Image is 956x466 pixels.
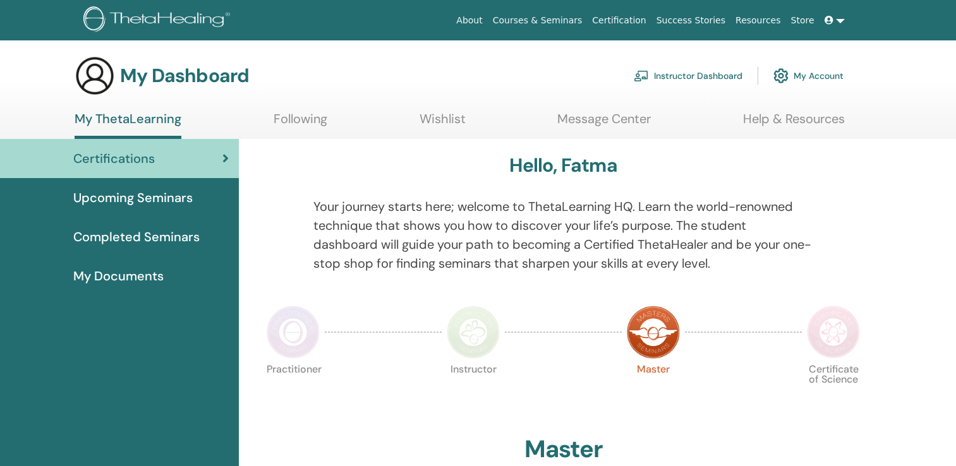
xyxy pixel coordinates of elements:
p: Practitioner [267,364,320,417]
p: Certificate of Science [807,364,860,417]
a: Wishlist [420,111,466,136]
h3: Hello, Fatma [509,154,617,177]
a: Courses & Seminars [488,9,588,32]
a: Following [274,111,327,136]
span: Certifications [73,149,155,168]
h2: Master [524,435,603,464]
a: Help & Resources [743,111,845,136]
a: Store [786,9,820,32]
a: Certification [587,9,651,32]
img: Certificate of Science [807,306,860,359]
img: cog.svg [773,65,789,87]
img: Master [627,306,680,359]
a: Message Center [557,111,651,136]
img: Instructor [447,306,500,359]
p: Instructor [447,364,500,417]
a: Instructor Dashboard [634,62,742,90]
img: logo.png [83,6,234,35]
a: Resources [730,9,786,32]
a: My ThetaLearning [75,111,181,139]
h3: My Dashboard [120,64,249,87]
img: generic-user-icon.jpg [75,56,115,96]
span: Completed Seminars [73,227,200,246]
a: My Account [773,62,844,90]
img: chalkboard-teacher.svg [634,70,649,81]
span: My Documents [73,266,164,285]
a: Success Stories [651,9,730,32]
p: Master [627,364,680,417]
span: Upcoming Seminars [73,188,193,207]
a: About [451,9,487,32]
p: Your journey starts here; welcome to ThetaLearning HQ. Learn the world-renowned technique that sh... [313,197,813,273]
img: Practitioner [267,306,320,359]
